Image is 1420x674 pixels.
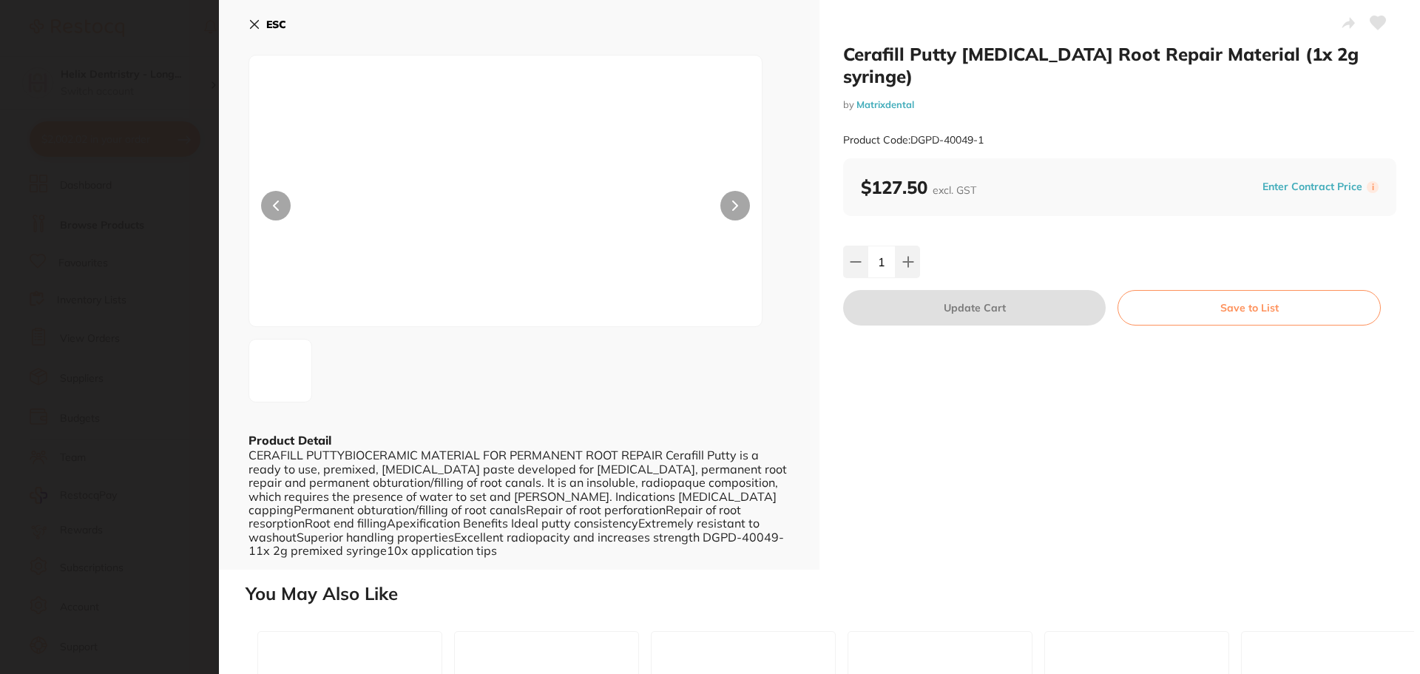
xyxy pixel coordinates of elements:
[248,433,331,448] b: Product Detail
[861,176,976,198] b: $127.50
[856,98,914,110] a: Matrixdental
[843,134,984,146] small: Product Code: DGPD-40049-1
[248,12,286,37] button: ESC
[248,448,790,557] div: CERAFILL PUTTYBIOCERAMIC MATERIAL FOR PERMANENT ROOT REPAIR Cerafill Putty is a ready to use, pre...
[1118,290,1381,326] button: Save to List
[843,99,1396,110] small: by
[843,43,1396,87] h2: Cerafill Putty [MEDICAL_DATA] Root Repair Material (1x 2g syringe)
[246,584,1414,604] h2: You May Also Like
[352,92,660,326] img: MC5qcGc
[933,183,976,197] span: excl. GST
[843,290,1106,326] button: Update Cart
[1367,181,1379,193] label: i
[254,359,277,383] img: MC5qcGc
[266,18,286,31] b: ESC
[1258,180,1367,194] button: Enter Contract Price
